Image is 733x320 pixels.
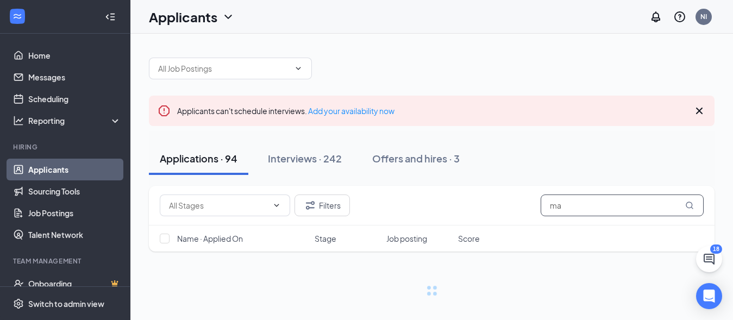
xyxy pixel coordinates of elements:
[12,11,23,22] svg: WorkstreamLogo
[649,10,662,23] svg: Notifications
[696,246,722,272] button: ChatActive
[673,10,686,23] svg: QuestionInfo
[13,298,24,309] svg: Settings
[105,11,116,22] svg: Collapse
[315,233,336,244] span: Stage
[304,199,317,212] svg: Filter
[13,142,119,152] div: Hiring
[295,194,350,216] button: Filter Filters
[160,152,237,165] div: Applications · 94
[541,194,704,216] input: Search in applications
[28,66,121,88] a: Messages
[28,45,121,66] a: Home
[458,233,480,244] span: Score
[177,106,394,116] span: Applicants can't schedule interviews.
[158,104,171,117] svg: Error
[308,106,394,116] a: Add your availability now
[700,12,707,21] div: NI
[28,180,121,202] a: Sourcing Tools
[268,152,342,165] div: Interviews · 242
[272,201,281,210] svg: ChevronDown
[386,233,427,244] span: Job posting
[28,273,121,294] a: OnboardingCrown
[28,224,121,246] a: Talent Network
[149,8,217,26] h1: Applicants
[13,256,119,266] div: Team Management
[13,115,24,126] svg: Analysis
[710,244,722,254] div: 18
[177,233,243,244] span: Name · Applied On
[169,199,268,211] input: All Stages
[28,298,104,309] div: Switch to admin view
[696,283,722,309] div: Open Intercom Messenger
[28,159,121,180] a: Applicants
[703,253,716,266] svg: ChatActive
[28,88,121,110] a: Scheduling
[28,202,121,224] a: Job Postings
[222,10,235,23] svg: ChevronDown
[685,201,694,210] svg: MagnifyingGlass
[693,104,706,117] svg: Cross
[372,152,460,165] div: Offers and hires · 3
[158,62,290,74] input: All Job Postings
[294,64,303,73] svg: ChevronDown
[28,115,122,126] div: Reporting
